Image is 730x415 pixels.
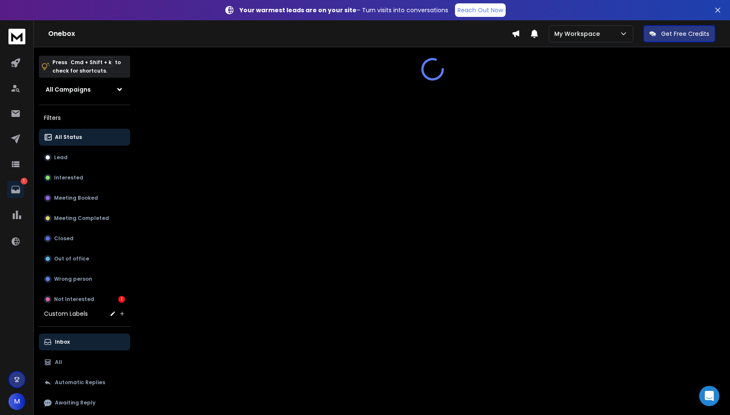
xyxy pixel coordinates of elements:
button: Out of office [39,250,130,267]
p: Meeting Booked [54,195,98,201]
p: – Turn visits into conversations [240,6,448,14]
p: Lead [54,154,68,161]
p: Wrong person [54,276,92,282]
p: Inbox [55,339,70,345]
button: Not Interested1 [39,291,130,308]
p: Press to check for shortcuts. [52,58,121,75]
div: 1 [118,296,125,303]
button: Inbox [39,334,130,350]
div: Open Intercom Messenger [699,386,719,406]
h1: All Campaigns [46,85,91,94]
p: Awaiting Reply [55,399,95,406]
button: All Campaigns [39,81,130,98]
p: Not Interested [54,296,94,303]
h3: Filters [39,112,130,124]
button: All Status [39,129,130,146]
strong: Your warmest leads are on your site [240,6,357,14]
button: Automatic Replies [39,374,130,391]
button: Closed [39,230,130,247]
p: All Status [55,134,82,141]
span: Cmd + Shift + k [69,57,113,67]
button: Get Free Credits [643,25,715,42]
button: All [39,354,130,371]
button: Awaiting Reply [39,394,130,411]
p: Automatic Replies [55,379,105,386]
a: Reach Out Now [455,3,506,17]
p: Reach Out Now [458,6,503,14]
p: Meeting Completed [54,215,109,222]
h3: Custom Labels [44,309,88,318]
h1: Onebox [48,29,512,39]
button: Wrong person [39,271,130,288]
button: M [8,393,25,410]
button: Meeting Completed [39,210,130,227]
p: Closed [54,235,74,242]
button: Meeting Booked [39,190,130,206]
p: 1 [21,178,27,184]
a: 1 [7,181,24,198]
button: Lead [39,149,130,166]
p: Get Free Credits [661,30,709,38]
button: Interested [39,169,130,186]
p: Interested [54,174,83,181]
p: My Workspace [554,30,603,38]
p: Out of office [54,255,89,262]
img: logo [8,29,25,44]
p: All [55,359,62,366]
